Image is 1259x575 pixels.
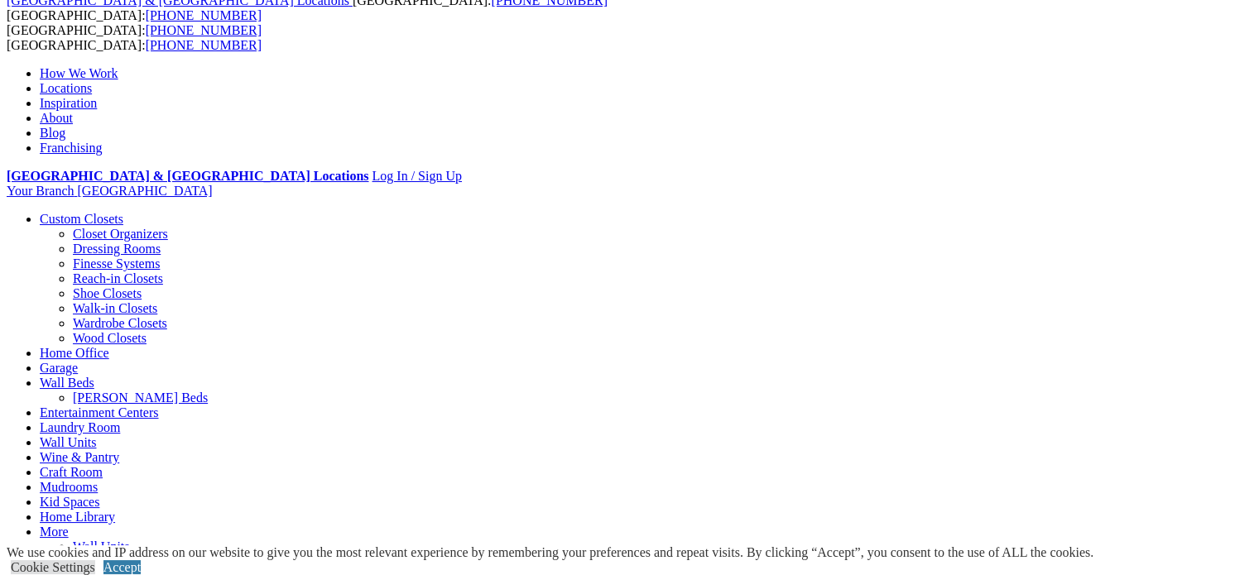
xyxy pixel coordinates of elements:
[77,184,212,198] span: [GEOGRAPHIC_DATA]
[146,8,262,22] a: [PHONE_NUMBER]
[40,141,103,155] a: Franchising
[146,23,262,37] a: [PHONE_NUMBER]
[40,465,103,479] a: Craft Room
[40,126,65,140] a: Blog
[73,301,157,315] a: Walk-in Closets
[40,111,73,125] a: About
[73,286,142,300] a: Shoe Closets
[40,420,120,434] a: Laundry Room
[40,480,98,494] a: Mudrooms
[40,525,69,539] a: More menu text will display only on big screen
[40,405,159,419] a: Entertainment Centers
[40,346,109,360] a: Home Office
[103,560,141,574] a: Accept
[73,256,160,271] a: Finesse Systems
[146,38,262,52] a: [PHONE_NUMBER]
[372,169,461,183] a: Log In / Sign Up
[11,560,95,574] a: Cookie Settings
[73,227,168,241] a: Closet Organizers
[40,376,94,390] a: Wall Beds
[7,169,368,183] a: [GEOGRAPHIC_DATA] & [GEOGRAPHIC_DATA] Locations
[73,391,208,405] a: [PERSON_NAME] Beds
[73,316,167,330] a: Wardrobe Closets
[40,81,92,95] a: Locations
[73,242,161,256] a: Dressing Rooms
[40,212,123,226] a: Custom Closets
[73,331,147,345] a: Wood Closets
[7,184,213,198] a: Your Branch [GEOGRAPHIC_DATA]
[73,271,163,285] a: Reach-in Closets
[7,545,1093,560] div: We use cookies and IP address on our website to give you the most relevant experience by remember...
[40,435,96,449] a: Wall Units
[40,66,118,80] a: How We Work
[40,450,119,464] a: Wine & Pantry
[40,361,78,375] a: Garage
[73,539,129,553] a: Wall Units
[7,23,262,52] span: [GEOGRAPHIC_DATA]: [GEOGRAPHIC_DATA]:
[40,510,115,524] a: Home Library
[7,184,74,198] span: Your Branch
[40,495,99,509] a: Kid Spaces
[40,96,97,110] a: Inspiration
